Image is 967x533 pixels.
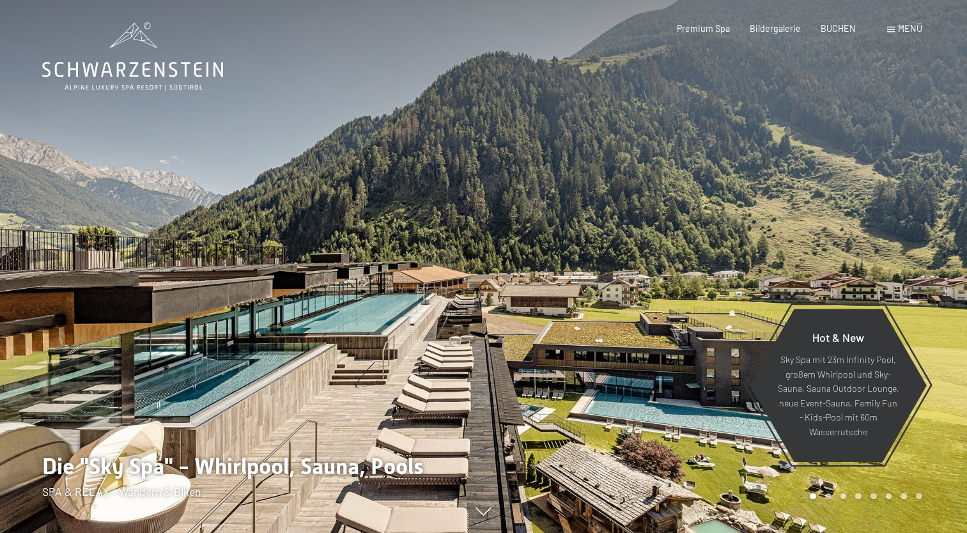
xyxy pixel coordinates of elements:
[677,23,730,34] a: Premium Spa
[810,493,816,500] div: Carousel Page 1 (Current Slide)
[840,493,847,500] div: Carousel Page 3
[898,23,922,34] span: Menü
[916,493,922,500] div: Carousel Page 8
[821,23,856,34] a: BUCHEN
[886,493,892,500] div: Carousel Page 6
[812,330,864,344] span: Hot & New
[777,353,899,440] p: Sky Spa mit 23m Infinity Pool, großem Whirlpool und Sky-Sauna, Sauna Outdoor Lounge, neue Event-S...
[750,23,801,34] a: Bildergalerie
[855,493,862,500] div: Carousel Page 4
[825,493,832,500] div: Carousel Page 2
[749,308,927,463] a: Hot & New Sky Spa mit 23m Infinity Pool, großem Whirlpool und Sky-Sauna, Sauna Outdoor Lounge, ne...
[805,493,922,500] div: Carousel Pagination
[870,493,877,500] div: Carousel Page 5
[901,493,907,500] div: Carousel Page 7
